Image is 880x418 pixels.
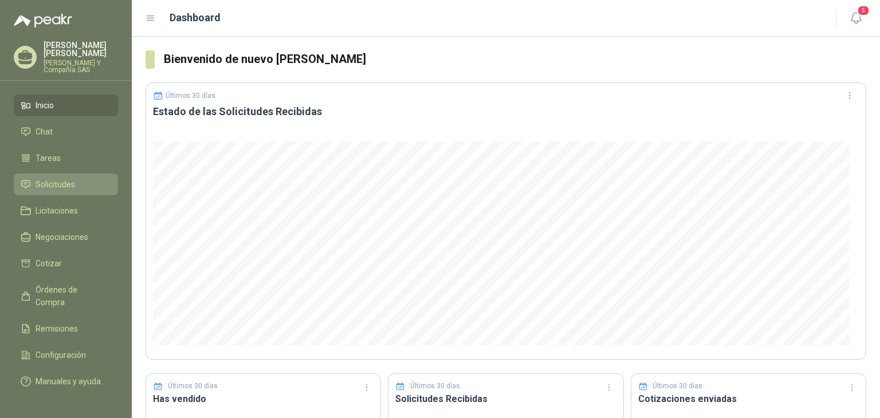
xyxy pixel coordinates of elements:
[857,5,870,16] span: 5
[846,8,866,29] button: 5
[36,257,62,270] span: Cotizar
[14,200,118,222] a: Licitaciones
[166,92,215,100] p: Últimos 30 días
[168,381,218,392] p: Últimos 30 días
[36,204,78,217] span: Licitaciones
[14,121,118,143] a: Chat
[153,105,859,119] h3: Estado de las Solicitudes Recibidas
[395,392,616,406] h3: Solicitudes Recibidas
[14,226,118,248] a: Negociaciones
[36,99,54,112] span: Inicio
[36,375,101,388] span: Manuales y ayuda
[638,392,859,406] h3: Cotizaciones enviadas
[44,41,118,57] p: [PERSON_NAME] [PERSON_NAME]
[164,50,866,68] h3: Bienvenido de nuevo [PERSON_NAME]
[36,152,61,164] span: Tareas
[170,10,221,26] h1: Dashboard
[14,173,118,195] a: Solicitudes
[36,125,53,138] span: Chat
[14,253,118,274] a: Cotizar
[14,344,118,366] a: Configuración
[14,94,118,116] a: Inicio
[36,178,75,191] span: Solicitudes
[410,381,460,392] p: Últimos 30 días
[36,349,86,361] span: Configuración
[36,283,107,309] span: Órdenes de Compra
[36,231,88,243] span: Negociaciones
[14,370,118,392] a: Manuales y ayuda
[653,381,702,392] p: Últimos 30 días
[36,322,78,335] span: Remisiones
[14,279,118,313] a: Órdenes de Compra
[14,14,72,27] img: Logo peakr
[44,60,118,73] p: [PERSON_NAME] Y Compañía SAS
[153,392,374,406] h3: Has vendido
[14,147,118,169] a: Tareas
[14,318,118,340] a: Remisiones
